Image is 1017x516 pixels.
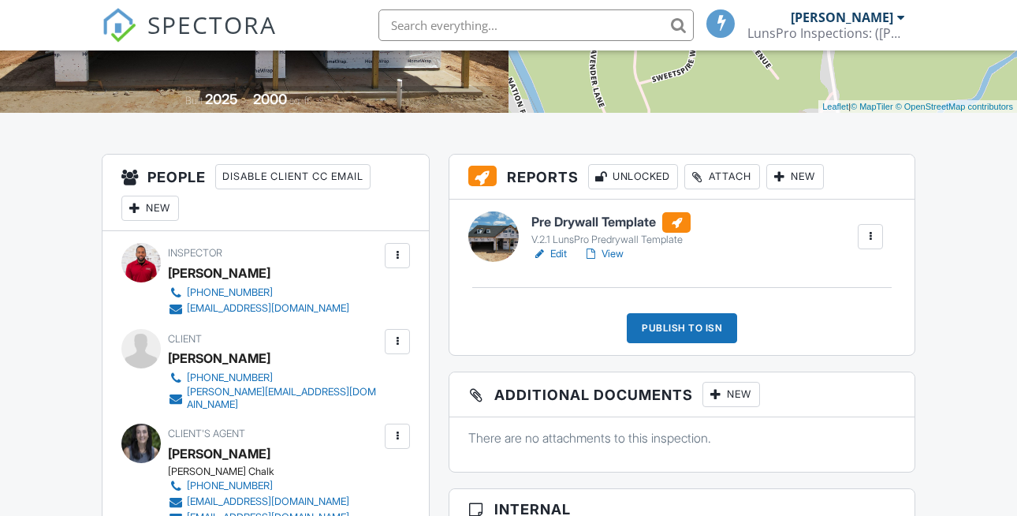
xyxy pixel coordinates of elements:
div: V.2.1 LunsPro Predrywall Template [531,234,691,246]
span: Inspector [168,247,222,259]
div: New [702,382,760,407]
div: LunsPro Inspections: (Charlotte) [747,25,905,41]
a: [PHONE_NUMBER] [168,285,349,301]
div: Disable Client CC Email [215,164,371,189]
a: © MapTiler [851,102,893,111]
a: Edit [531,246,567,262]
span: Client [168,333,202,345]
h3: Reports [449,155,915,200]
a: [EMAIL_ADDRESS][DOMAIN_NAME] [168,301,349,316]
p: There are no attachments to this inspection. [468,429,896,447]
div: [PERSON_NAME][EMAIL_ADDRESS][DOMAIN_NAME] [187,386,381,411]
div: 2000 [253,91,287,107]
div: [PERSON_NAME] [168,261,270,285]
div: Publish to ISN [627,313,737,343]
div: New [766,164,824,189]
h3: Additional Documents [449,372,915,417]
div: New [121,196,179,221]
div: [PHONE_NUMBER] [187,286,273,299]
h6: Pre Drywall Template [531,212,691,233]
img: The Best Home Inspection Software - Spectora [102,8,136,43]
div: 2025 [205,91,238,107]
input: Search everything... [378,9,694,41]
a: Pre Drywall Template V.2.1 LunsPro Predrywall Template [531,212,691,247]
div: [PERSON_NAME] [791,9,893,25]
a: [PHONE_NUMBER] [168,370,381,386]
div: [PERSON_NAME] Chalk [168,466,362,478]
span: SPECTORA [147,8,277,41]
div: Attach [684,164,760,189]
div: | [818,100,1017,114]
div: [PHONE_NUMBER] [187,372,273,384]
div: [EMAIL_ADDRESS][DOMAIN_NAME] [187,495,349,508]
div: [EMAIL_ADDRESS][DOMAIN_NAME] [187,302,349,315]
a: SPECTORA [102,21,277,54]
div: [PERSON_NAME] [168,346,270,370]
div: Unlocked [588,164,678,189]
a: [EMAIL_ADDRESS][DOMAIN_NAME] [168,494,349,510]
div: [PERSON_NAME] [168,442,270,466]
div: [PHONE_NUMBER] [187,480,273,492]
span: Client's Agent [168,428,245,439]
h3: People [102,155,429,231]
a: © OpenStreetMap contributors [896,102,1013,111]
span: Built [185,95,203,107]
a: View [583,246,624,262]
span: sq. ft. [289,95,311,107]
a: Leaflet [822,102,848,111]
a: [PERSON_NAME][EMAIL_ADDRESS][DOMAIN_NAME] [168,386,381,411]
a: [PHONE_NUMBER] [168,478,349,494]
